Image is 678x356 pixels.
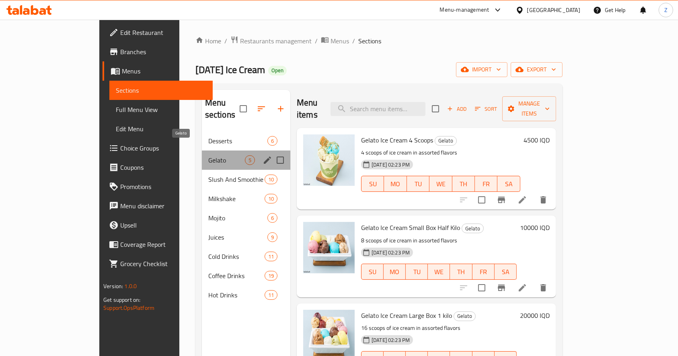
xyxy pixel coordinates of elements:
span: Desserts [208,136,267,146]
span: Grocery Checklist [120,259,206,269]
div: Menu-management [440,5,489,15]
span: [DATE] 02:23 PM [368,336,413,344]
input: search [331,102,425,116]
div: Desserts6 [202,131,290,151]
span: 11 [265,253,277,260]
div: items [245,155,255,165]
a: Choice Groups [103,138,213,158]
button: Manage items [502,96,556,121]
span: MO [387,178,403,190]
h2: Menu items [297,97,321,121]
span: [DATE] 02:23 PM [368,161,413,169]
span: Coverage Report [120,240,206,249]
img: Gelato Ice Cream Small Box Half Kilo [303,222,355,273]
a: Edit Menu [109,119,213,138]
span: 6 [268,137,277,145]
span: WE [433,178,449,190]
span: MO [387,266,403,278]
span: TU [410,178,426,190]
h6: 10000 IQD [520,222,550,233]
span: FR [476,266,491,278]
div: Gelato [435,136,457,146]
li: / [315,36,318,46]
span: Gelato Ice Cream 4 Scoops [361,134,433,146]
button: WE [429,176,452,192]
button: SU [361,264,384,280]
li: / [352,36,355,46]
img: Gelato Ice Cream 4 Scoops [303,134,355,186]
a: Sections [109,81,213,100]
span: 5 [245,157,255,164]
button: FR [473,264,495,280]
div: Hot Drinks11 [202,285,290,305]
div: items [267,213,277,223]
span: Menus [331,36,349,46]
div: Cold Drinks11 [202,247,290,266]
button: Branch-specific-item [492,278,511,297]
span: SU [365,178,381,190]
div: Juices9 [202,228,290,247]
button: edit [261,154,273,166]
div: Coffee Drinks19 [202,266,290,285]
span: Cold Drinks [208,252,265,261]
span: Menu disclaimer [120,201,206,211]
button: SA [497,176,520,192]
button: Add [444,103,470,115]
span: Get support on: [103,295,140,305]
span: WE [431,266,447,278]
div: items [267,136,277,146]
button: SU [361,176,384,192]
span: Z [664,6,668,14]
span: Manage items [509,99,550,119]
span: Select to update [473,279,490,296]
button: Sort [473,103,499,115]
span: Upsell [120,220,206,230]
div: Milkshake10 [202,189,290,208]
a: Full Menu View [109,100,213,119]
li: / [224,36,227,46]
span: Select to update [473,191,490,208]
a: Edit menu item [518,283,527,293]
button: TU [407,176,429,192]
h2: Menu sections [205,97,240,121]
span: Gelato [208,155,245,165]
span: Menus [122,66,206,76]
span: import [462,65,501,75]
button: delete [534,190,553,210]
div: Gelato5edit [202,151,290,170]
div: Slush And Smoothie [208,175,265,184]
span: export [517,65,556,75]
div: Gelato [454,311,476,321]
div: Mojito6 [202,208,290,228]
span: SA [498,266,514,278]
nav: breadcrumb [195,36,563,46]
a: Support.OpsPlatform [103,303,154,313]
span: Gelato Ice Cream Small Box Half Kilo [361,222,460,234]
button: MO [384,264,406,280]
a: Grocery Checklist [103,254,213,273]
a: Edit menu item [518,195,527,205]
span: Hot Drinks [208,290,265,300]
button: Branch-specific-item [492,190,511,210]
button: TU [406,264,428,280]
a: Restaurants management [230,36,312,46]
span: SU [365,266,380,278]
span: FR [478,178,494,190]
div: Gelato [462,224,484,233]
span: Sections [358,36,381,46]
span: Gelato Ice Cream Large Box 1 kilo [361,309,452,321]
div: [GEOGRAPHIC_DATA] [527,6,580,14]
button: TH [450,264,472,280]
nav: Menu sections [202,128,290,308]
a: Promotions [103,177,213,196]
span: Mojito [208,213,267,223]
p: 16 scoops of ice cream in assorted flavors [361,323,517,333]
span: Coffee Drinks [208,271,265,281]
button: delete [534,278,553,297]
p: 4 scoops of ice cream in assorted flavors [361,148,520,158]
a: Menu disclaimer [103,196,213,216]
div: items [265,194,277,203]
a: Edit Restaurant [103,23,213,42]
